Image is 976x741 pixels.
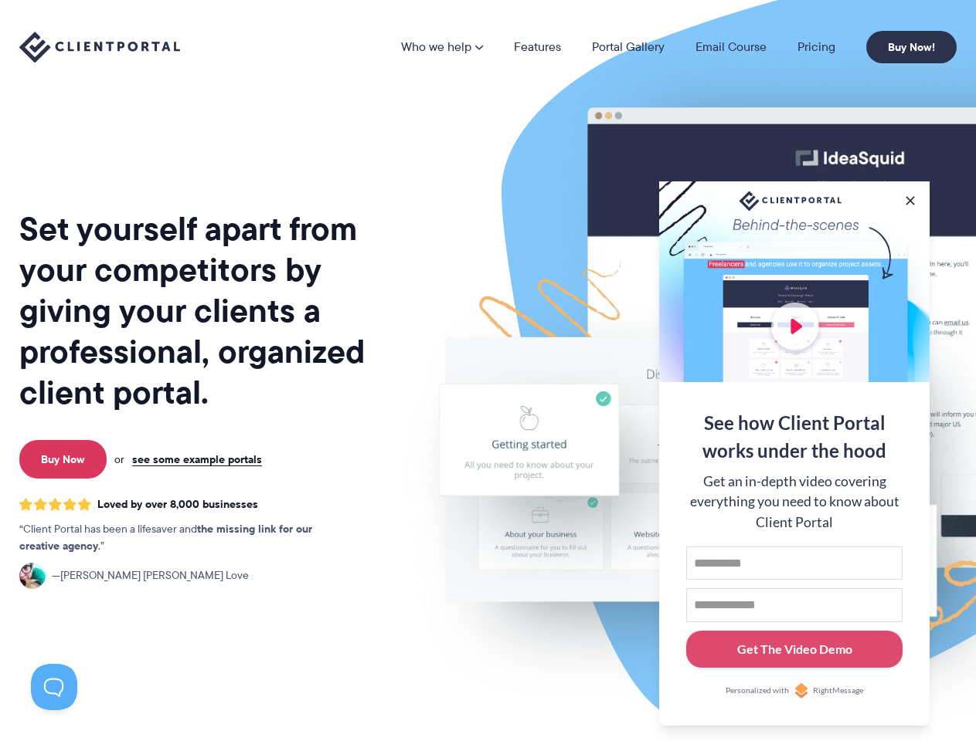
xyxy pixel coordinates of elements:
div: Get an in-depth video covering everything you need to know about Client Portal [686,472,903,533]
span: RightMessage [813,685,863,697]
div: See how Client Portal works under the hood [686,409,903,465]
span: Personalized with [726,685,789,697]
a: Portal Gallery [592,41,665,53]
a: Who we help [401,41,483,53]
img: Personalized with RightMessage [794,683,809,699]
div: Get The Video Demo [737,640,852,658]
a: Pricing [797,41,835,53]
iframe: Toggle Customer Support [31,664,77,710]
a: Buy Now! [866,31,957,63]
a: Buy Now [19,440,107,479]
span: [PERSON_NAME] [PERSON_NAME] Love [52,567,249,584]
h1: Set yourself apart from your competitors by giving your clients a professional, organized client ... [19,208,394,413]
p: Client Portal has been a lifesaver and . [19,521,344,555]
a: Features [514,41,561,53]
a: Personalized withRightMessage [686,683,903,699]
span: Loved by over 8,000 businesses [97,498,258,511]
span: or [114,452,124,466]
a: Email Course [695,41,767,53]
button: Get The Video Demo [686,631,903,668]
a: see some example portals [132,452,262,466]
strong: the missing link for our creative agency [19,520,312,554]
